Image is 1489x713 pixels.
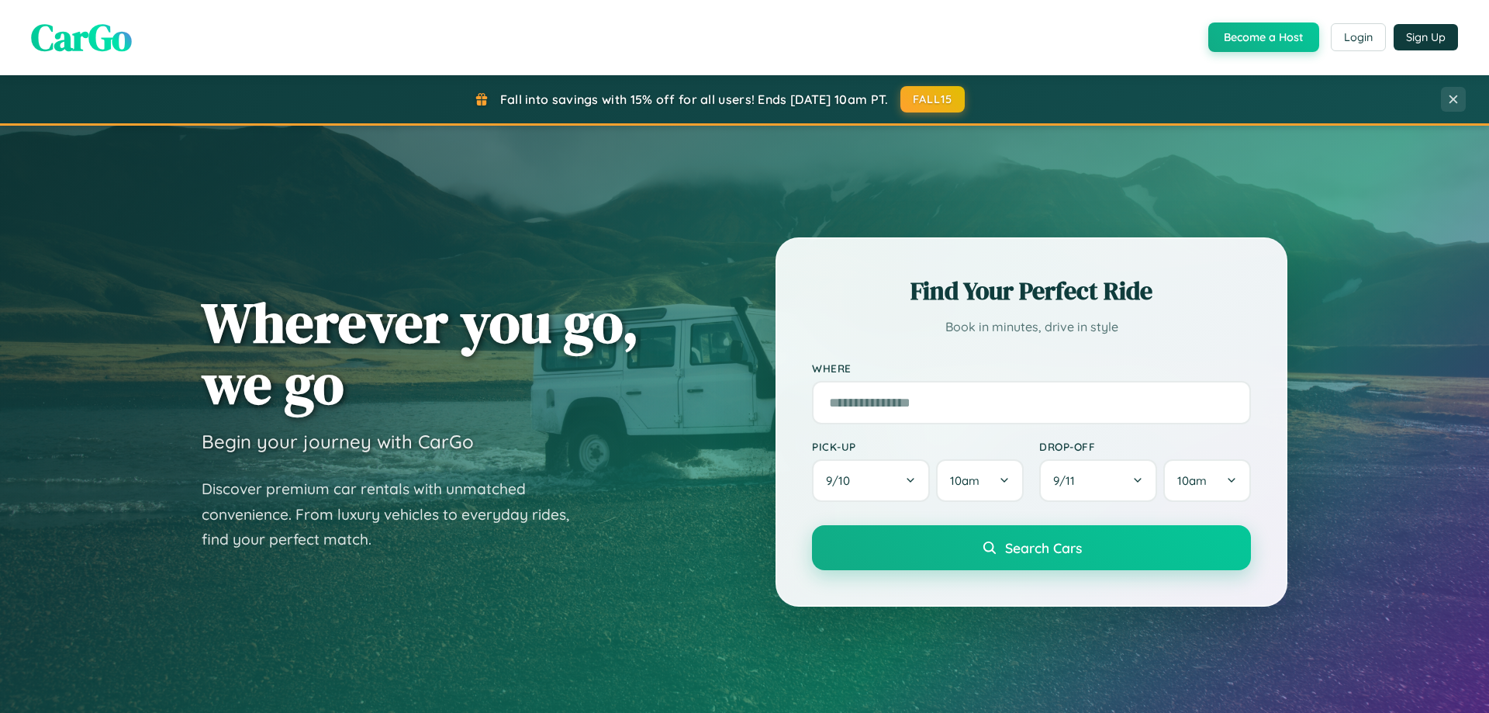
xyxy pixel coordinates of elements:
[826,473,858,488] span: 9 / 10
[812,274,1251,308] h2: Find Your Perfect Ride
[31,12,132,63] span: CarGo
[900,86,966,112] button: FALL15
[1039,459,1157,502] button: 9/11
[1005,539,1082,556] span: Search Cars
[1331,23,1386,51] button: Login
[812,316,1251,338] p: Book in minutes, drive in style
[812,362,1251,375] label: Where
[202,476,589,552] p: Discover premium car rentals with unmatched convenience. From luxury vehicles to everyday rides, ...
[202,430,474,453] h3: Begin your journey with CarGo
[812,440,1024,453] label: Pick-up
[936,459,1024,502] button: 10am
[500,92,889,107] span: Fall into savings with 15% off for all users! Ends [DATE] 10am PT.
[812,459,930,502] button: 9/10
[1208,22,1319,52] button: Become a Host
[950,473,979,488] span: 10am
[202,292,639,414] h1: Wherever you go, we go
[1394,24,1458,50] button: Sign Up
[1039,440,1251,453] label: Drop-off
[1177,473,1207,488] span: 10am
[1053,473,1083,488] span: 9 / 11
[812,525,1251,570] button: Search Cars
[1163,459,1251,502] button: 10am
